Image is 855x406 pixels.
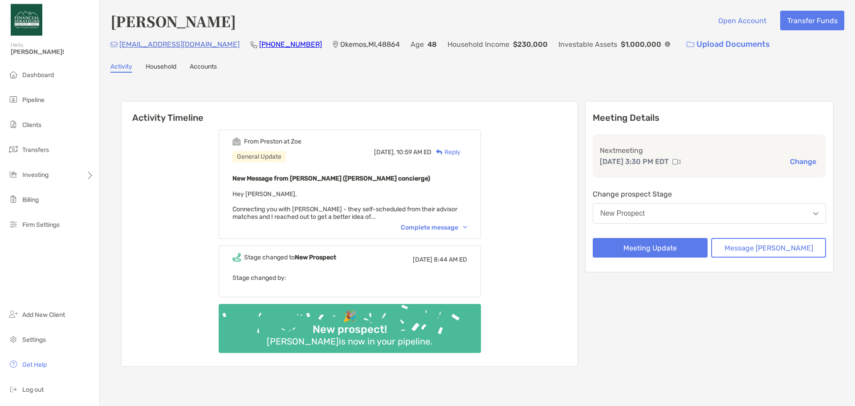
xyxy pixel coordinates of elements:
p: Age [411,39,424,50]
p: 48 [427,39,437,50]
img: billing icon [8,194,19,205]
img: investing icon [8,169,19,180]
span: Add New Client [22,311,65,319]
div: New prospect! [309,323,391,336]
img: firm-settings icon [8,219,19,230]
button: Change [787,157,819,166]
span: 10:59 AM ED [396,148,432,156]
span: Billing [22,196,39,204]
a: Household [146,63,176,73]
button: New Prospect [593,203,826,224]
b: New Message from [PERSON_NAME] ([PERSON_NAME] concierge) [232,175,430,182]
p: $1,000,000 [621,39,661,50]
span: Log out [22,386,44,394]
div: [PERSON_NAME] is now in your pipeline. [263,336,436,347]
button: Message [PERSON_NAME] [711,238,826,258]
button: Meeting Update [593,238,708,258]
img: dashboard icon [8,69,19,80]
div: 🎉 [339,310,360,323]
p: $230,000 [513,39,548,50]
span: Firm Settings [22,221,60,229]
button: Transfer Funds [780,11,844,30]
p: Stage changed by: [232,272,467,283]
img: logout icon [8,384,19,394]
p: Next meeting [600,145,819,156]
p: Okemos , MI , 48864 [340,39,400,50]
span: Investing [22,171,49,179]
img: Event icon [232,137,241,146]
img: Zoe Logo [11,4,42,36]
p: Household Income [448,39,509,50]
img: communication type [672,158,680,165]
a: [PHONE_NUMBER] [259,40,322,49]
p: Change prospect Stage [593,189,826,200]
h6: Activity Timeline [122,102,578,123]
img: add_new_client icon [8,309,19,320]
p: [DATE] 3:30 PM EDT [600,156,669,167]
img: Confetti [219,304,481,345]
img: clients icon [8,119,19,130]
span: Get Help [22,361,47,369]
div: Complete message [401,224,467,231]
span: Transfers [22,146,49,154]
img: Location Icon [333,41,338,48]
div: Stage changed to [244,254,336,261]
span: Pipeline [22,96,45,104]
p: Investable Assets [558,39,617,50]
div: From Preston at Zoe [244,138,301,145]
a: Activity [110,63,132,73]
b: New Prospect [295,254,336,261]
img: settings icon [8,334,19,344]
a: Upload Documents [681,35,776,54]
img: Reply icon [436,149,443,155]
a: Accounts [190,63,217,73]
span: [DATE] [413,256,432,263]
span: Dashboard [22,71,54,79]
span: Clients [22,121,41,129]
img: Chevron icon [463,226,467,229]
span: 8:44 AM ED [434,256,467,263]
p: [EMAIL_ADDRESS][DOMAIN_NAME] [119,39,240,50]
img: get-help icon [8,359,19,369]
img: button icon [687,41,694,48]
span: Settings [22,336,46,344]
img: Event icon [232,253,241,262]
div: General Update [232,151,286,162]
img: Email Icon [110,42,118,47]
span: Hey [PERSON_NAME], Connecting you with [PERSON_NAME] - they self-scheduled from their advisor mat... [232,190,457,221]
img: Open dropdown arrow [813,212,818,215]
div: New Prospect [600,209,645,217]
img: Info Icon [665,41,670,47]
img: Phone Icon [250,41,257,48]
span: [DATE], [374,148,395,156]
img: transfers icon [8,144,19,155]
p: Meeting Details [593,112,826,123]
span: [PERSON_NAME]! [11,48,94,56]
h4: [PERSON_NAME] [110,11,236,31]
div: Reply [432,148,460,157]
img: pipeline icon [8,94,19,105]
button: Open Account [711,11,773,30]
